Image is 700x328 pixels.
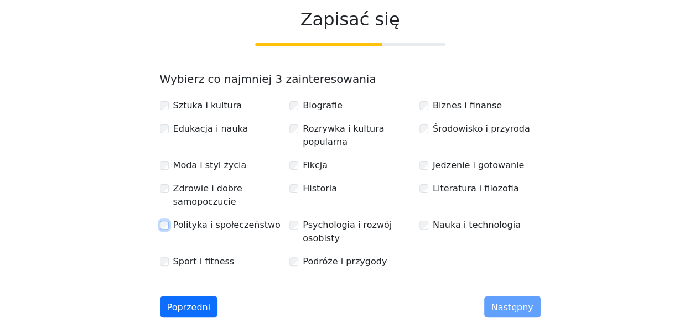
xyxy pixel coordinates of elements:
font: Fikcja [303,160,328,170]
button: Poprzedni [160,296,218,317]
font: Sport i fitness [173,256,235,267]
font: Sztuka i kultura [173,100,242,111]
font: Jedzenie i gotowanie [433,160,524,170]
font: Zapisać się [300,9,400,30]
font: Poprzedni [167,301,211,312]
font: Polityka i społeczeństwo [173,220,281,230]
font: Biografie [303,100,343,111]
font: Biznes i finanse [433,100,502,111]
font: Historia [303,183,337,194]
font: Zdrowie i dobre samopoczucie [173,183,242,207]
font: Literatura i filozofia [433,183,519,194]
font: Wybierz co najmniej 3 zainteresowania [160,72,376,86]
font: Rozrywka i kultura popularna [303,123,384,147]
font: Nauka i technologia [433,220,521,230]
font: Środowisko i przyroda [433,123,530,134]
font: Psychologia i rozwój osobisty [303,220,392,243]
font: Moda i styl życia [173,160,247,170]
font: Podróże i przygody [303,256,387,267]
font: Edukacja i nauka [173,123,248,134]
